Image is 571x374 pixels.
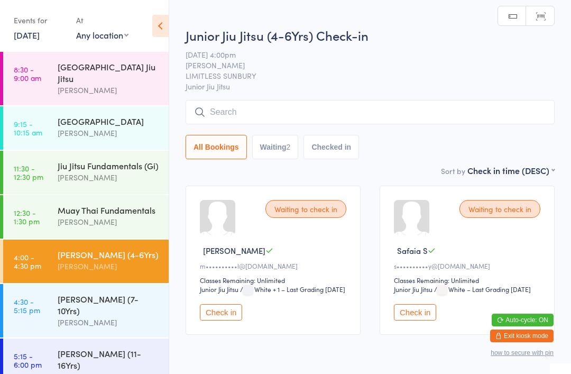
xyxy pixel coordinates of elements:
div: Junior Jiu Jitsu [394,285,432,294]
time: 9:15 - 10:15 am [14,120,42,136]
button: Auto-cycle: ON [492,314,554,326]
div: Waiting to check in [459,200,540,218]
button: Check in [200,304,242,321]
span: LIMITLESS SUNBURY [186,70,538,81]
div: [PERSON_NAME] (4-6Yrs) [58,249,160,260]
span: [PERSON_NAME] [203,245,265,256]
div: Jiu Jitsu Fundamentals (Gi) [58,160,160,171]
div: Classes Remaining: Unlimited [200,276,349,285]
div: Any location [76,29,128,41]
span: Safaia S [397,245,428,256]
span: / White – Last Grading [DATE] [434,285,531,294]
div: [PERSON_NAME] [58,127,160,139]
time: 4:30 - 5:15 pm [14,297,40,314]
time: 8:30 - 9:00 am [14,65,41,82]
div: Muay Thai Fundamentals [58,204,160,216]
div: [PERSON_NAME] (11-16Yrs) [58,348,160,371]
div: At [76,12,128,29]
div: Check in time (DESC) [467,165,555,176]
a: 9:15 -10:15 am[GEOGRAPHIC_DATA][PERSON_NAME] [3,106,169,150]
span: Junior Jiu Jitsu [186,81,555,92]
span: [PERSON_NAME] [186,60,538,70]
button: Exit kiosk mode [490,330,554,342]
div: [PERSON_NAME] [58,84,160,96]
div: s••••••••••y@[DOMAIN_NAME] [394,261,544,270]
button: how to secure with pin [491,349,554,357]
a: 4:00 -4:30 pm[PERSON_NAME] (4-6Yrs)[PERSON_NAME] [3,240,169,283]
span: / White + 1 – Last Grading [DATE] [240,285,345,294]
a: 4:30 -5:15 pm[PERSON_NAME] (7-10Yrs)[PERSON_NAME] [3,284,169,337]
div: [PERSON_NAME] [58,316,160,329]
label: Sort by [441,166,465,176]
div: 2 [287,143,291,151]
button: Check in [394,304,436,321]
div: Classes Remaining: Unlimited [394,276,544,285]
span: [DATE] 4:00pm [186,49,538,60]
div: [GEOGRAPHIC_DATA] [58,115,160,127]
h2: Junior Jiu Jitsu (4-6Yrs) Check-in [186,26,555,44]
div: [PERSON_NAME] [58,171,160,184]
div: Events for [14,12,66,29]
a: 8:30 -9:00 am[GEOGRAPHIC_DATA] Jiu Jitsu[PERSON_NAME] [3,52,169,105]
time: 12:30 - 1:30 pm [14,208,40,225]
a: 12:30 -1:30 pmMuay Thai Fundamentals[PERSON_NAME] [3,195,169,239]
button: Waiting2 [252,135,299,159]
div: [GEOGRAPHIC_DATA] Jiu Jitsu [58,61,160,84]
input: Search [186,100,555,124]
time: 11:30 - 12:30 pm [14,164,43,181]
div: [PERSON_NAME] [58,260,160,272]
div: [PERSON_NAME] [58,216,160,228]
div: [PERSON_NAME] (7-10Yrs) [58,293,160,316]
div: Junior Jiu Jitsu [200,285,238,294]
a: 11:30 -12:30 pmJiu Jitsu Fundamentals (Gi)[PERSON_NAME] [3,151,169,194]
button: All Bookings [186,135,247,159]
div: m••••••••••l@[DOMAIN_NAME] [200,261,349,270]
time: 4:00 - 4:30 pm [14,253,41,270]
time: 5:15 - 6:00 pm [14,352,42,369]
a: [DATE] [14,29,40,41]
button: Checked in [303,135,359,159]
div: Waiting to check in [265,200,346,218]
